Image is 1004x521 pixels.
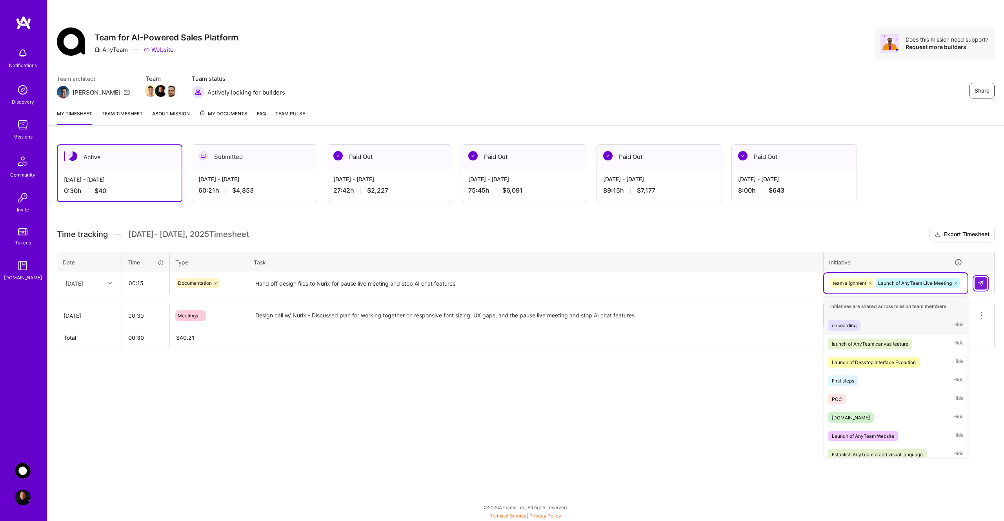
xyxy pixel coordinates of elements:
button: Share [969,83,995,98]
div: onboarding [832,321,857,330]
textarea: Hand off design files to Nurix for pause live meeting and stop AI chat features [249,273,822,294]
span: Team architect [57,75,130,83]
h3: Team for AI-Powered Sales Platform [95,33,238,42]
div: Initiatives are shared across mission team members. [824,297,968,316]
img: Invite [15,190,31,206]
div: [DOMAIN_NAME] [832,414,870,422]
div: Invite [17,206,29,214]
div: Notifications [9,61,37,69]
img: guide book [15,258,31,273]
span: team alignment [833,280,866,286]
span: Hide [953,412,964,423]
div: © 2025 ATeams Inc., All rights reserved. [47,497,1004,517]
div: [DATE] - [DATE] [603,175,715,183]
textarea: Design call w/ Nurix - Discussed plan for working together on responsive font sizing, UX gaps, an... [249,305,822,326]
div: Launch of Desktop Interface Evolution [832,358,916,366]
i: icon Mail [124,89,130,95]
a: User Avatar [13,490,33,505]
span: Share [975,87,989,95]
div: 89:15 h [603,186,715,195]
div: [DOMAIN_NAME] [4,273,42,282]
span: Team status [192,75,285,83]
span: $6,091 [502,186,523,195]
a: Team Member Avatar [146,84,156,98]
span: $2,227 [367,186,388,195]
div: 75:45 h [468,186,580,195]
a: My Documents [199,109,247,125]
span: Hide [953,375,964,386]
img: Team Architect [57,86,69,98]
div: [DATE] - [DATE] [468,175,580,183]
span: Hide [953,339,964,349]
div: [DATE] - [DATE] [198,175,311,183]
span: Meetings [178,313,198,319]
i: icon CompanyGray [95,47,101,53]
img: logo [16,16,31,30]
div: Initiative [829,258,962,267]
a: FAQ [257,109,266,125]
div: Establish AnyTeam brand visual language [832,450,923,459]
a: Terms of Service [490,513,527,519]
img: bell [15,46,31,61]
div: launch of AnyTeam canvas feature [832,340,908,348]
div: Community [10,171,35,179]
button: Export Timesheet [929,227,995,242]
span: $643 [769,186,784,195]
img: Team Member Avatar [145,85,156,97]
th: Task [248,252,824,272]
span: Hide [953,431,964,441]
div: 60:21 h [198,186,311,195]
div: 27:42 h [333,186,446,195]
span: Documentation [178,280,212,286]
img: Avatar [880,34,899,53]
a: Privacy Policy [529,513,561,519]
div: Paid Out [597,145,722,169]
a: My timesheet [57,109,92,125]
a: Website [144,46,174,54]
img: Active [68,151,77,161]
div: Discovery [12,98,34,106]
span: Team [146,75,176,83]
span: My Documents [199,109,247,118]
img: discovery [15,82,31,98]
span: Hide [953,449,964,460]
span: Time tracking [57,230,108,239]
img: Paid Out [603,151,613,160]
span: | [490,513,561,519]
a: Team timesheet [102,109,143,125]
img: Team Member Avatar [165,85,177,97]
div: First steps [832,377,854,385]
a: Team Member Avatar [156,84,166,98]
span: Launch of AnyTeam Live Meeting [878,280,952,286]
span: $ 40.21 [176,334,195,341]
span: $7,177 [637,186,655,195]
div: [DATE] [65,279,83,287]
span: Hide [953,357,964,368]
div: Active [58,145,182,169]
div: Paid Out [462,145,587,169]
span: $4,853 [232,186,254,195]
img: teamwork [15,117,31,133]
a: Team Member Avatar [166,84,176,98]
img: tokens [18,228,27,235]
input: HH:MM [122,273,169,293]
div: [DATE] - [DATE] [64,175,175,184]
div: [DATE] - [DATE] [738,175,850,183]
div: AnyTeam [95,46,128,54]
span: $40 [95,187,106,195]
img: Company Logo [57,27,85,56]
div: Paid Out [327,145,452,169]
img: Paid Out [333,151,343,160]
th: 00:30 [122,327,170,348]
i: icon Chevron [108,281,112,285]
img: Paid Out [738,151,748,160]
img: User Avatar [15,490,31,505]
img: Submit [978,280,984,286]
div: Missions [13,133,33,141]
div: [DATE] [64,312,115,320]
span: Actively looking for builders [207,88,285,97]
a: AnyTeam: Team for AI-Powered Sales Platform [13,463,33,479]
th: Date [57,252,122,272]
span: Hide [953,320,964,331]
span: Hide [953,394,964,404]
